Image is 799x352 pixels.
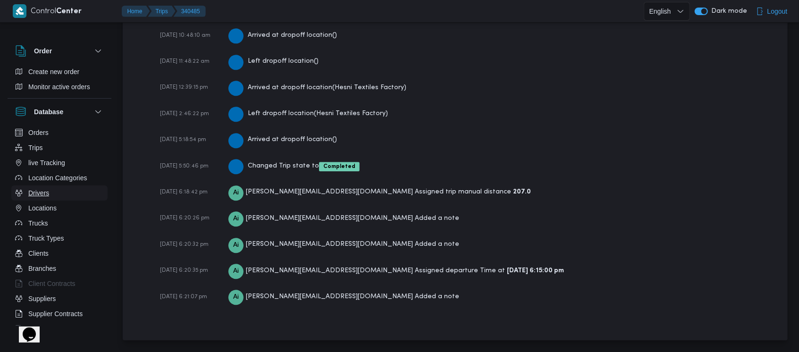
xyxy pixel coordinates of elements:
div: Left dropoff location ( ) [228,53,319,69]
button: Locations [11,201,108,216]
span: [PERSON_NAME][EMAIL_ADDRESS][DOMAIN_NAME] [246,293,413,300]
button: Database [15,106,104,117]
button: live Tracking [11,155,108,170]
div: Database [8,125,111,329]
button: Supplier Contracts [11,306,108,321]
span: [DATE] 6:21:07 pm [160,294,207,300]
button: Client Contracts [11,276,108,291]
span: [DATE] 10:48:10 am [160,33,210,38]
h3: Database [34,106,63,117]
div: Abdelrahman.ibrahim@illa.com.eg [228,290,244,305]
span: Ai [233,264,239,279]
button: Drivers [11,185,108,201]
button: Branches [11,261,108,276]
span: [PERSON_NAME][EMAIL_ADDRESS][DOMAIN_NAME] [246,215,413,221]
span: Monitor active orders [28,81,90,92]
span: Truck Types [28,233,64,244]
div: Order [8,64,111,98]
img: X8yXhbKr1z7QwAAAABJRU5ErkJggg== [13,4,26,18]
span: Logout [767,6,788,17]
span: Ai [233,211,239,226]
span: Locations [28,202,57,214]
button: Orders [11,125,108,140]
span: [DATE] 6:20:32 pm [160,242,209,247]
div: Abdelrahman.ibrahim@illa.com.eg [228,264,244,279]
span: Drivers [28,187,49,199]
b: Completed [323,164,355,169]
button: Devices [11,321,108,336]
b: [DATE] 6:15:00 pm [507,268,564,274]
button: Trips [148,6,176,17]
span: Trips [28,142,43,153]
span: Create new order [28,66,79,77]
div: Added a note [228,210,459,226]
button: Location Categories [11,170,108,185]
button: Home [122,6,150,17]
div: Abdelrahman.ibrahim@illa.com.eg [228,185,244,201]
span: Clients [28,248,49,259]
div: Arrived at dropoff location ( ) [228,27,337,43]
div: Added a note [228,288,459,305]
span: Location Categories [28,172,87,184]
button: Trips [11,140,108,155]
span: Ai [233,238,239,253]
span: [DATE] 12:39:15 pm [160,84,208,90]
button: Create new order [11,64,108,79]
span: Suppliers [28,293,56,304]
b: 207.0 [513,189,531,195]
div: Arrived at dropoff location ( Hesni Textiles Factory ) [228,79,406,96]
span: [DATE] 6:18:42 pm [160,189,208,195]
button: Order [15,45,104,57]
button: Clients [11,246,108,261]
span: live Tracking [28,157,65,168]
span: [PERSON_NAME][EMAIL_ADDRESS][DOMAIN_NAME] [246,241,413,247]
iframe: chat widget [9,314,40,343]
span: Client Contracts [28,278,76,289]
button: 340485 [174,6,206,17]
div: Abdelrahman.ibrahim@illa.com.eg [228,211,244,226]
button: Trucks [11,216,108,231]
span: [DATE] 11:48:22 am [160,59,210,64]
div: Assigned trip manual distance [228,184,531,200]
button: Monitor active orders [11,79,108,94]
span: Ai [233,290,239,305]
span: [PERSON_NAME][EMAIL_ADDRESS][DOMAIN_NAME] [246,268,413,274]
div: Left dropoff location ( Hesni Textiles Factory ) [228,105,388,122]
span: Devices [28,323,52,335]
span: Dark mode [708,8,748,15]
span: [DATE] 6:20:35 pm [160,268,208,273]
div: Assigned departure Time at [228,262,564,279]
button: Logout [752,2,791,21]
span: [PERSON_NAME][EMAIL_ADDRESS][DOMAIN_NAME] [246,189,413,195]
h3: Order [34,45,52,57]
span: [DATE] 5:18:54 pm [160,137,206,142]
span: Trucks [28,218,48,229]
span: [DATE] 6:20:26 pm [160,215,210,221]
span: Branches [28,263,56,274]
div: Added a note [228,236,459,252]
button: Suppliers [11,291,108,306]
div: Changed Trip state to [228,158,360,174]
div: Abdelrahman.ibrahim@illa.com.eg [228,238,244,253]
div: Arrived at dropoff location ( ) [228,131,337,148]
span: Supplier Contracts [28,308,83,319]
span: Orders [28,127,49,138]
span: [DATE] 2:46:22 pm [160,111,209,117]
b: Center [57,8,82,15]
span: Completed [319,162,360,171]
span: [DATE] 5:50:46 pm [160,163,209,169]
button: Truck Types [11,231,108,246]
span: Ai [233,185,239,201]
